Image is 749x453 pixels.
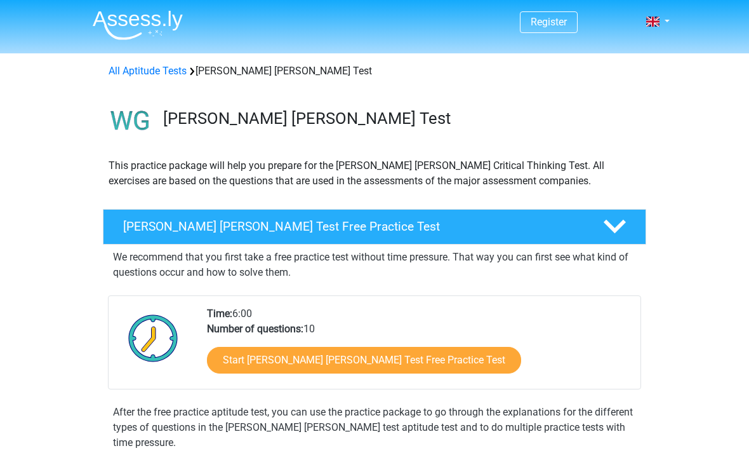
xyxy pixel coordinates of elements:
[109,65,187,77] a: All Aptitude Tests
[109,158,640,189] p: This practice package will help you prepare for the [PERSON_NAME] [PERSON_NAME] Critical Thinking...
[197,306,640,389] div: 6:00 10
[103,64,646,79] div: [PERSON_NAME] [PERSON_NAME] Test
[98,209,651,245] a: [PERSON_NAME] [PERSON_NAME] Test Free Practice Test
[531,16,567,28] a: Register
[121,306,185,370] img: Clock
[113,250,636,280] p: We recommend that you first take a free practice test without time pressure. That way you can fir...
[207,323,303,335] b: Number of questions:
[93,10,183,40] img: Assessly
[163,109,636,128] h3: [PERSON_NAME] [PERSON_NAME] Test
[108,405,641,450] div: After the free practice aptitude test, you can use the practice package to go through the explana...
[103,94,157,148] img: watson glaser test
[207,308,232,320] b: Time:
[123,219,583,234] h4: [PERSON_NAME] [PERSON_NAME] Test Free Practice Test
[207,347,521,374] a: Start [PERSON_NAME] [PERSON_NAME] Test Free Practice Test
